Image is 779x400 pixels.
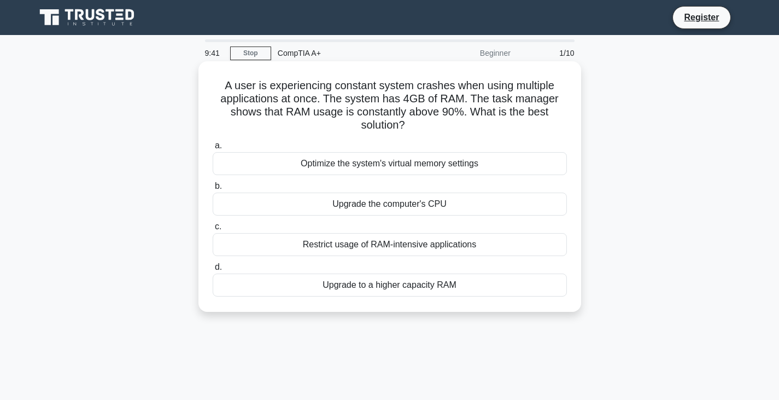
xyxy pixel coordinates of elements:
[215,262,222,271] span: d.
[271,42,421,64] div: CompTIA A+
[212,79,568,132] h5: A user is experiencing constant system crashes when using multiple applications at once. The syst...
[421,42,517,64] div: Beginner
[215,141,222,150] span: a.
[213,274,567,297] div: Upgrade to a higher capacity RAM
[213,193,567,216] div: Upgrade the computer's CPU
[198,42,230,64] div: 9:41
[213,152,567,175] div: Optimize the system's virtual memory settings
[230,47,271,60] a: Stop
[215,222,221,231] span: c.
[677,10,725,24] a: Register
[213,233,567,256] div: Restrict usage of RAM-intensive applications
[517,42,581,64] div: 1/10
[215,181,222,190] span: b.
